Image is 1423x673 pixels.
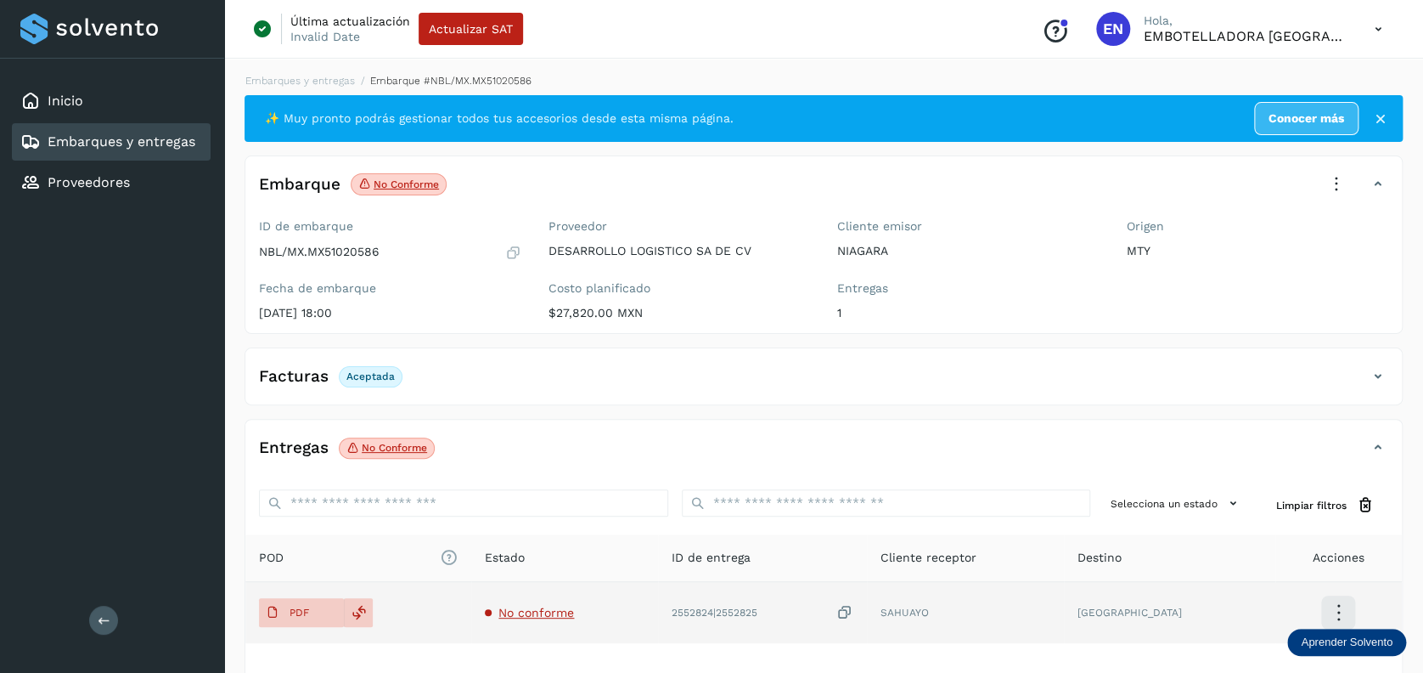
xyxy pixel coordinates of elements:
[12,123,211,161] div: Embarques y entregas
[672,604,852,622] div: 2552824|2552825
[837,306,1100,320] p: 1
[1263,489,1388,521] button: Limpiar filtros
[259,598,344,627] button: PDF
[548,281,811,296] label: Costo planificado
[245,75,355,87] a: Embarques y entregas
[290,607,309,619] p: PDF
[259,367,329,387] h4: Facturas
[259,219,521,234] label: ID de embarque
[1144,28,1347,44] p: EMBOTELLADORA NIAGARA DE MEXICO
[880,549,976,567] span: Cliente receptor
[1077,549,1122,567] span: Destino
[265,110,734,127] span: ✨ Muy pronto podrás gestionar todos tus accesorios desde esta misma página.
[48,133,195,150] a: Embarques y entregas
[1276,498,1347,513] span: Limpiar filtros
[290,14,410,29] p: Última actualización
[419,13,523,45] button: Actualizar SAT
[245,73,1403,88] nav: breadcrumb
[1064,582,1275,643] td: [GEOGRAPHIC_DATA]
[1127,219,1389,234] label: Origen
[344,598,373,627] div: Reemplazar POD
[498,606,574,619] span: No conforme
[1127,244,1389,258] p: MTY
[548,244,811,258] p: DESARROLLO LOGISTICO SA DE CV
[48,174,130,190] a: Proveedores
[1254,102,1358,135] a: Conocer más
[1301,636,1392,649] p: Aprender Solvento
[672,549,751,567] span: ID de entrega
[1104,489,1249,517] button: Selecciona un estado
[290,29,360,44] p: Invalid Date
[837,219,1100,234] label: Cliente emisor
[259,281,521,296] label: Fecha de embarque
[370,75,532,87] span: Embarque #NBL/MX.MX51020586
[362,442,427,454] p: No conforme
[245,170,1402,212] div: EmbarqueNo conforme
[259,549,458,567] span: POD
[485,549,525,567] span: Estado
[259,175,340,195] h4: Embarque
[12,164,211,201] div: Proveedores
[1144,14,1347,28] p: Hola,
[1313,549,1364,567] span: Acciones
[346,370,395,382] p: Aceptada
[259,245,380,259] p: NBL/MX.MX51020586
[245,433,1402,476] div: EntregasNo conforme
[12,82,211,120] div: Inicio
[837,281,1100,296] label: Entregas
[48,93,83,109] a: Inicio
[837,244,1100,258] p: NIAGARA
[548,219,811,234] label: Proveedor
[1287,629,1406,656] div: Aprender Solvento
[429,23,513,35] span: Actualizar SAT
[374,178,439,190] p: No conforme
[259,438,329,458] h4: Entregas
[867,582,1065,643] td: SAHUAYO
[548,306,811,320] p: $27,820.00 MXN
[245,362,1402,404] div: FacturasAceptada
[259,306,521,320] p: [DATE] 18:00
